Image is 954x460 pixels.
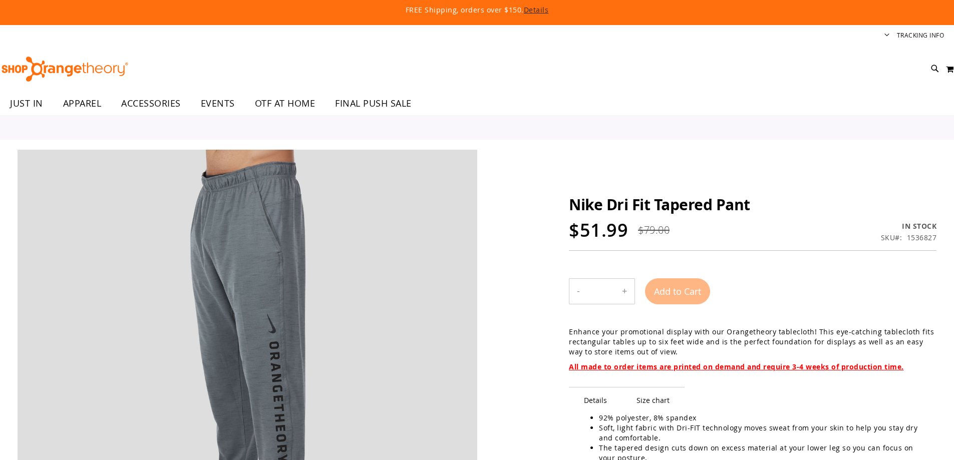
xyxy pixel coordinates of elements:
a: FINAL PUSH SALE [325,92,422,115]
input: Product quantity [587,279,614,303]
button: Account menu [884,31,889,41]
span: EVENTS [201,92,235,115]
span: Details [569,387,622,413]
a: OTF AT HOME [245,92,326,115]
span: APPAREL [63,92,102,115]
span: OTF AT HOME [255,92,315,115]
span: Nike Dri Fit Tapered Pant [569,194,750,215]
button: Increase product quantity [614,279,634,304]
span: FINAL PUSH SALE [335,92,412,115]
span: $79.00 [638,223,670,237]
a: APPAREL [53,92,112,115]
div: 1536827 [907,233,937,243]
p: FREE Shipping, orders over $150. [177,5,778,15]
span: All made to order items are printed on demand and require 3-4 weeks of production time. [569,362,904,371]
span: JUST IN [10,92,43,115]
a: ACCESSORIES [111,92,191,115]
strong: SKU [881,233,902,242]
button: Decrease product quantity [569,279,587,304]
div: In stock [881,221,937,231]
div: Availability [881,221,937,231]
a: EVENTS [191,92,245,115]
p: Enhance your promotional display with our Orangetheory tablecloth! This eye-catching tablecloth f... [569,327,936,357]
a: Details [524,5,549,15]
li: Soft, light fabric with Dri-FIT technology moves sweat from your skin to help you stay dry and co... [599,423,926,443]
span: ACCESSORIES [121,92,181,115]
li: 92% polyester, 8% spandex [599,413,926,423]
a: Tracking Info [897,31,944,40]
span: Size chart [621,387,685,413]
span: $51.99 [569,218,628,242]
